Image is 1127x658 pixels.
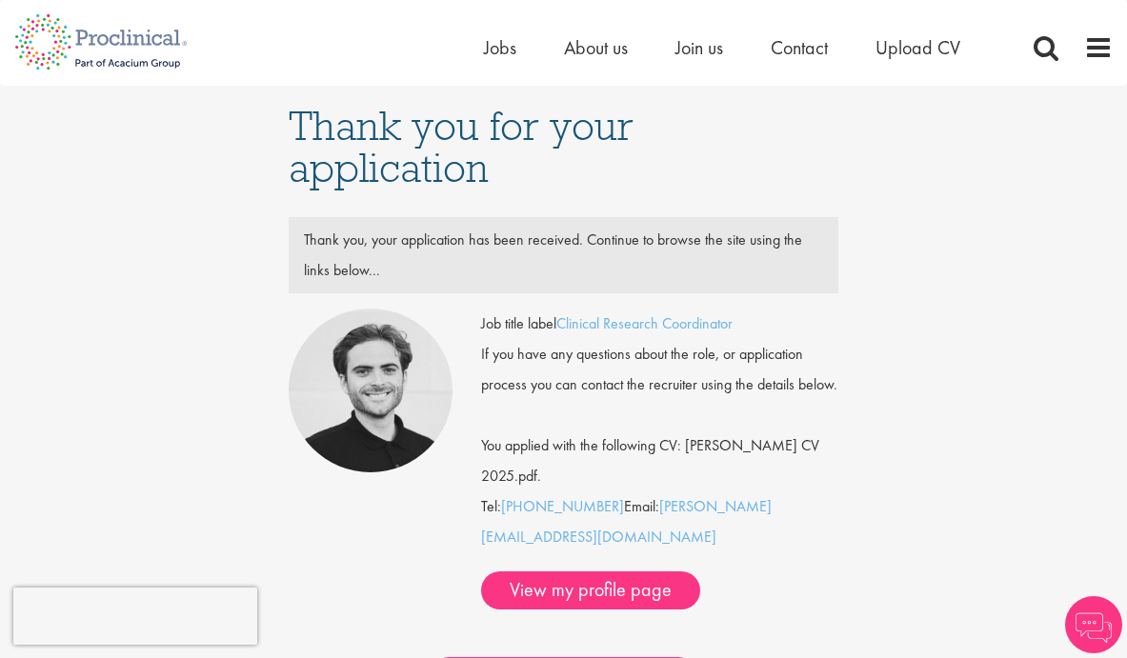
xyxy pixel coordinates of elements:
[875,35,960,60] a: Upload CV
[481,571,700,609] a: View my profile page
[1065,596,1122,653] img: Chatbot
[289,100,634,193] span: Thank you for your application
[467,400,852,491] div: You applied with the following CV: [PERSON_NAME] CV 2025.pdf.
[771,35,828,60] a: Contact
[467,309,852,339] div: Job title label
[484,35,516,60] a: Jobs
[289,309,453,472] img: Nico Kohlwes
[467,339,852,400] div: If you have any questions about the role, or application process you can contact the recruiter us...
[501,496,624,516] a: [PHONE_NUMBER]
[13,588,257,645] iframe: reCAPTCHA
[290,225,837,286] div: Thank you, your application has been received. Continue to browse the site using the links below...
[556,313,733,333] a: Clinical Research Coordinator
[481,309,837,609] div: Tel: Email:
[675,35,723,60] a: Join us
[564,35,628,60] a: About us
